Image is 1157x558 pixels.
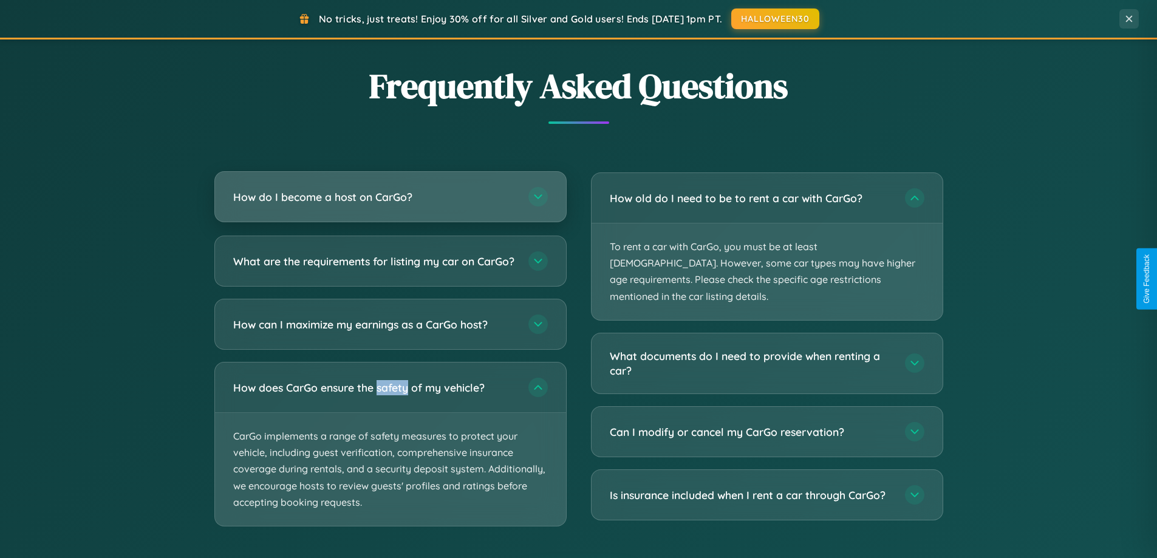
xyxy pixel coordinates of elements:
h3: How does CarGo ensure the safety of my vehicle? [233,380,516,395]
h3: Can I modify or cancel my CarGo reservation? [610,424,893,440]
h3: How can I maximize my earnings as a CarGo host? [233,317,516,332]
h3: How old do I need to be to rent a car with CarGo? [610,191,893,206]
h3: What are the requirements for listing my car on CarGo? [233,254,516,269]
p: CarGo implements a range of safety measures to protect your vehicle, including guest verification... [215,413,566,526]
p: To rent a car with CarGo, you must be at least [DEMOGRAPHIC_DATA]. However, some car types may ha... [592,223,943,320]
button: HALLOWEEN30 [731,9,819,29]
h3: How do I become a host on CarGo? [233,189,516,205]
span: No tricks, just treats! Enjoy 30% off for all Silver and Gold users! Ends [DATE] 1pm PT. [319,13,722,25]
div: Give Feedback [1142,254,1151,304]
h3: What documents do I need to provide when renting a car? [610,349,893,378]
h3: Is insurance included when I rent a car through CarGo? [610,488,893,503]
h2: Frequently Asked Questions [214,63,943,109]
